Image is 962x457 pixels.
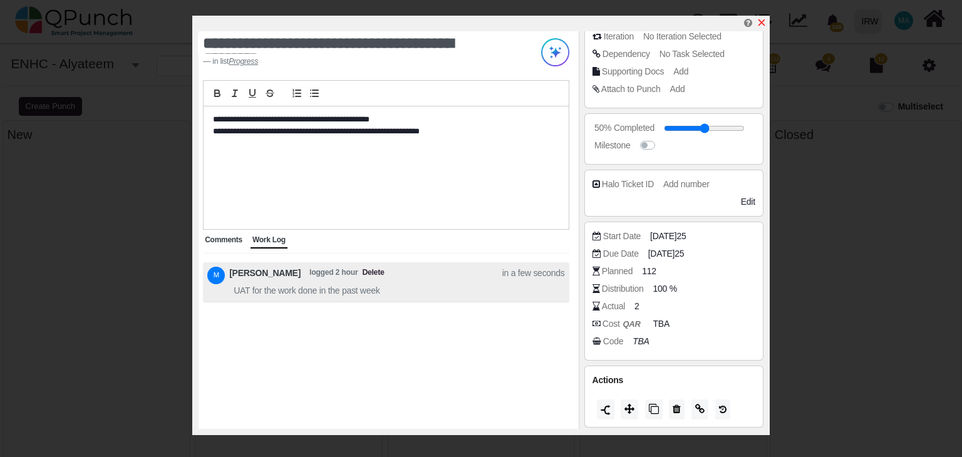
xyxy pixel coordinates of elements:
[592,375,623,385] span: Actions
[691,399,708,419] button: Copy Link
[603,48,650,61] div: Dependency
[541,38,569,66] img: Try writing with AI
[602,282,644,295] div: Distribution
[214,272,219,279] span: M
[653,317,670,331] span: TBA
[634,300,639,313] span: 2
[594,121,654,135] div: 50% Completed
[623,319,641,329] b: QAR
[603,335,623,348] div: Code
[715,399,730,419] button: History
[744,18,752,28] i: Edit Punch
[669,399,685,419] button: Delete
[604,30,634,43] div: Iteration
[663,179,709,189] span: Add number
[229,57,258,66] u: Progress
[633,336,649,346] i: TBA
[670,84,685,94] span: Add
[741,197,755,207] span: Edit
[602,265,633,278] div: Planned
[597,399,614,419] button: Split
[229,267,301,284] span: [PERSON_NAME]
[601,83,661,96] div: Attach to Punch
[673,66,688,76] span: Add
[502,267,565,284] span: in a few seconds
[601,405,611,415] img: split.9d50320.png
[659,49,725,59] span: No Task Selected
[234,284,380,297] span: UAT for the work done in the past week
[645,399,663,419] button: Copy
[203,56,505,67] footer: in list
[603,317,644,331] div: Cost
[650,230,686,243] span: [DATE]25
[603,230,641,243] div: Start Date
[229,57,258,66] cite: Source Title
[252,235,286,244] span: Work Log
[621,399,638,419] button: Move
[757,18,767,28] svg: x
[643,31,721,41] span: No Iteration Selected
[602,65,664,78] div: Supporting Docs
[362,267,384,284] span: Delete
[205,235,242,244] span: Comments
[603,247,639,260] div: Due Date
[648,247,684,260] span: [DATE]25
[602,300,625,313] div: Actual
[309,267,358,284] span: logged 2 hour
[653,282,677,295] span: 100 %
[642,265,656,278] span: 112
[602,178,654,191] div: Halo Ticket ID
[594,139,630,152] div: Milestone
